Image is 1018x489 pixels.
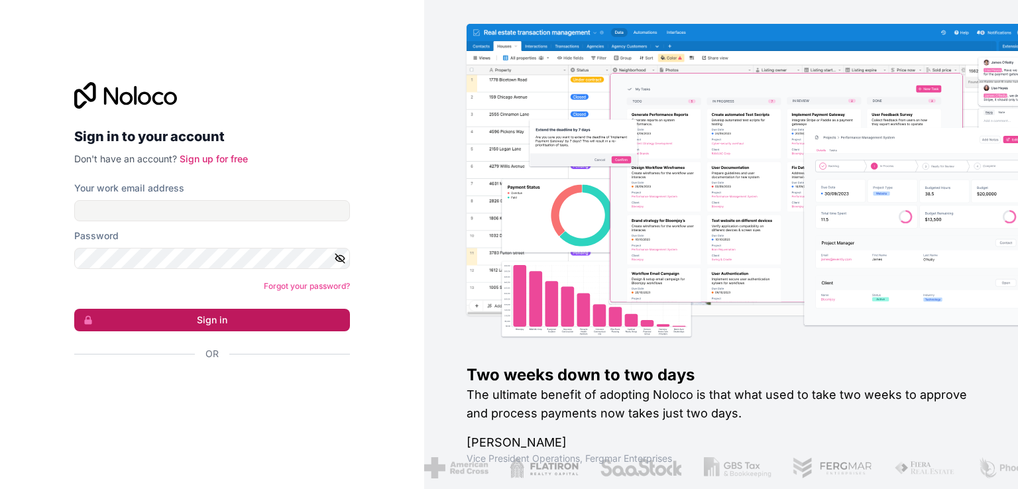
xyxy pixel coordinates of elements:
[205,347,219,360] span: Or
[793,457,874,478] img: /assets/fergmar-CudnrXN5.png
[180,153,248,164] a: Sign up for free
[510,457,579,478] img: /assets/flatiron-C8eUkumj.png
[74,200,350,221] input: Email address
[467,433,976,452] h1: [PERSON_NAME]
[74,125,350,148] h2: Sign in to your account
[600,457,683,478] img: /assets/saastock-C6Zbiodz.png
[467,452,976,465] h1: Vice President Operations , Fergmar Enterprises
[704,457,771,478] img: /assets/gbstax-C-GtDUiK.png
[74,182,184,195] label: Your work email address
[424,457,488,478] img: /assets/american-red-cross-BAupjrZR.png
[74,309,350,331] button: Sign in
[74,248,350,269] input: Password
[467,364,976,386] h1: Two weeks down to two days
[894,457,956,478] img: /assets/fiera-fwj2N5v4.png
[74,229,119,243] label: Password
[74,153,177,164] span: Don't have an account?
[264,281,350,291] a: Forgot your password?
[467,386,976,423] h2: The ultimate benefit of adopting Noloco is that what used to take two weeks to approve and proces...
